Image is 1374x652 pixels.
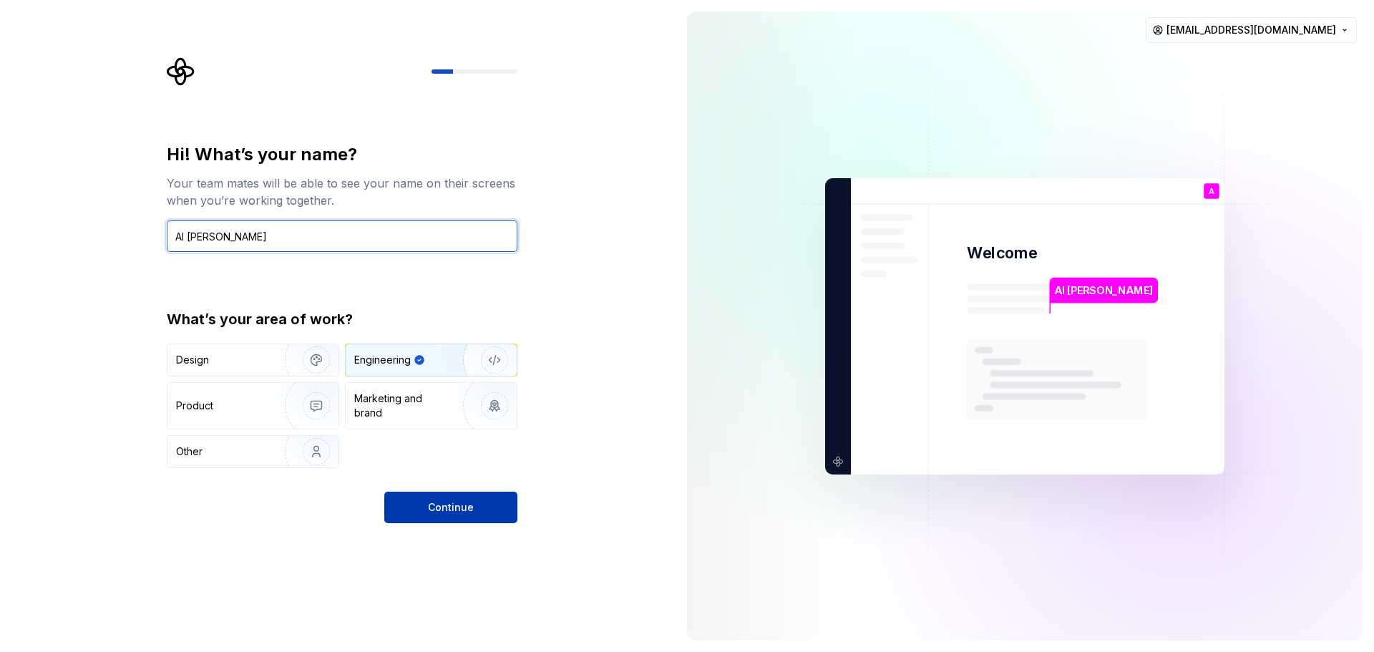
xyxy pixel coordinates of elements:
div: Design [176,353,209,367]
div: Hi! What’s your name? [167,143,517,166]
button: [EMAIL_ADDRESS][DOMAIN_NAME] [1146,17,1357,43]
div: Product [176,399,213,413]
span: Continue [428,500,474,515]
p: Welcome [967,243,1037,263]
svg: Supernova Logo [167,57,195,86]
button: Continue [384,492,517,523]
div: Other [176,444,203,459]
span: [EMAIL_ADDRESS][DOMAIN_NAME] [1166,23,1336,37]
div: Engineering [354,353,411,367]
div: Your team mates will be able to see your name on their screens when you’re working together. [167,175,517,209]
input: Han Solo [167,220,517,252]
div: What’s your area of work? [167,309,517,329]
p: A [1209,187,1214,195]
p: Al [PERSON_NAME] [1054,282,1153,298]
div: Marketing and brand [354,391,451,420]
